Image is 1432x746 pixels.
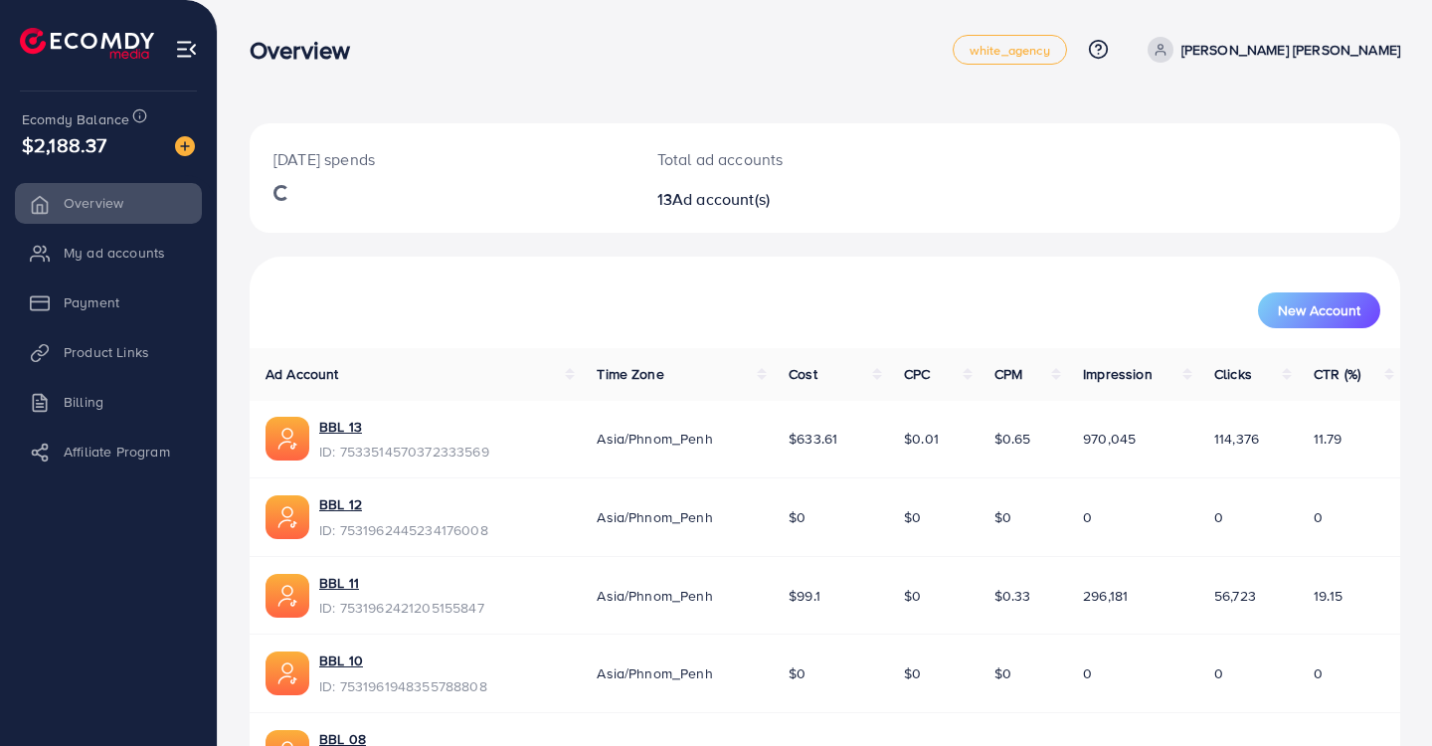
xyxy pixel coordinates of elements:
[597,507,712,527] span: Asia/Phnom_Penh
[789,586,820,606] span: $99.1
[597,663,712,683] span: Asia/Phnom_Penh
[994,663,1011,683] span: $0
[1278,303,1360,317] span: New Account
[22,130,106,159] span: $2,188.37
[1314,364,1360,384] span: CTR (%)
[266,652,309,695] img: ic-ads-acc.e4c84228.svg
[1214,586,1256,606] span: 56,723
[657,190,897,209] h2: 13
[1083,429,1136,449] span: 970,045
[597,429,712,449] span: Asia/Phnom_Penh
[319,520,488,540] span: ID: 7531962445234176008
[266,364,339,384] span: Ad Account
[597,586,712,606] span: Asia/Phnom_Penh
[250,36,366,65] h3: Overview
[597,364,663,384] span: Time Zone
[789,663,805,683] span: $0
[904,663,921,683] span: $0
[994,364,1022,384] span: CPM
[319,651,487,670] a: BBL 10
[1314,663,1323,683] span: 0
[904,586,921,606] span: $0
[319,494,488,514] a: BBL 12
[994,507,1011,527] span: $0
[20,28,154,59] img: logo
[22,109,129,129] span: Ecomdy Balance
[1214,663,1223,683] span: 0
[1258,292,1380,328] button: New Account
[1314,429,1342,449] span: 11.79
[319,598,484,618] span: ID: 7531962421205155847
[1214,429,1259,449] span: 114,376
[672,188,770,210] span: Ad account(s)
[319,442,489,462] span: ID: 7533514570372333569
[994,429,1031,449] span: $0.65
[1214,507,1223,527] span: 0
[319,417,489,437] a: BBL 13
[657,147,897,171] p: Total ad accounts
[789,364,817,384] span: Cost
[904,507,921,527] span: $0
[1083,364,1153,384] span: Impression
[789,507,805,527] span: $0
[904,429,939,449] span: $0.01
[970,44,1050,57] span: white_agency
[266,417,309,461] img: ic-ads-acc.e4c84228.svg
[266,495,309,539] img: ic-ads-acc.e4c84228.svg
[266,574,309,618] img: ic-ads-acc.e4c84228.svg
[1214,364,1252,384] span: Clicks
[904,364,930,384] span: CPC
[953,35,1067,65] a: white_agency
[789,429,837,449] span: $633.61
[1083,507,1092,527] span: 0
[994,586,1031,606] span: $0.33
[1140,37,1400,63] a: [PERSON_NAME] [PERSON_NAME]
[175,38,198,61] img: menu
[1083,586,1128,606] span: 296,181
[1181,38,1400,62] p: [PERSON_NAME] [PERSON_NAME]
[175,136,195,156] img: image
[319,676,487,696] span: ID: 7531961948355788808
[273,147,610,171] p: [DATE] spends
[319,573,484,593] a: BBL 11
[1314,507,1323,527] span: 0
[1314,586,1342,606] span: 19.15
[1083,663,1092,683] span: 0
